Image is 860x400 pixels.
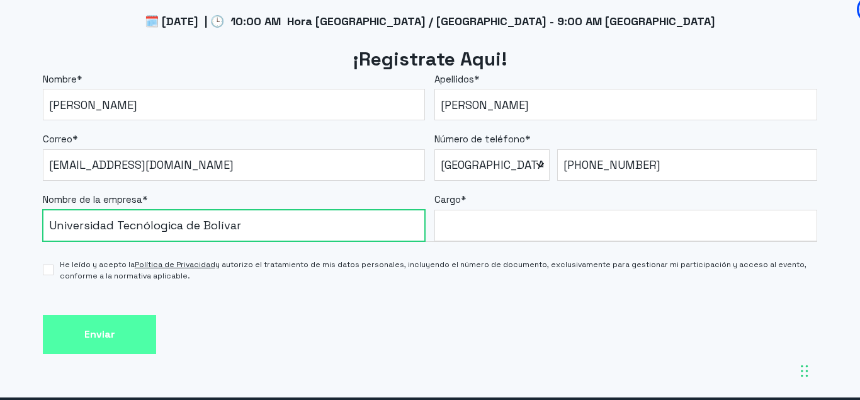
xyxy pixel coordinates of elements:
[43,133,72,145] span: Correo
[434,73,474,85] span: Apellidos
[60,259,817,282] span: He leído y acepto la y autorizo el tratamiento de mis datos personales, incluyendo el número de d...
[43,193,142,205] span: Nombre de la empresa
[434,133,525,145] span: Número de teléfono
[43,265,54,275] input: He leído y acepto laPolítica de Privacidady autorizo el tratamiento de mis datos personales, incl...
[135,260,215,270] a: Política de Privacidad
[434,193,461,205] span: Cargo
[801,352,808,390] div: Arrastrar
[43,47,817,72] h2: ¡Registrate Aqui!
[43,315,156,355] input: Enviar
[633,239,860,400] div: Widget de chat
[43,89,425,120] input: Comprobado por Zero Phishing
[633,239,860,400] iframe: Chat Widget
[145,14,715,28] span: 🗓️ [DATE] | 🕒 10:00 AM Hora [GEOGRAPHIC_DATA] / [GEOGRAPHIC_DATA] - 9:00 AM [GEOGRAPHIC_DATA]
[43,73,77,85] span: Nombre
